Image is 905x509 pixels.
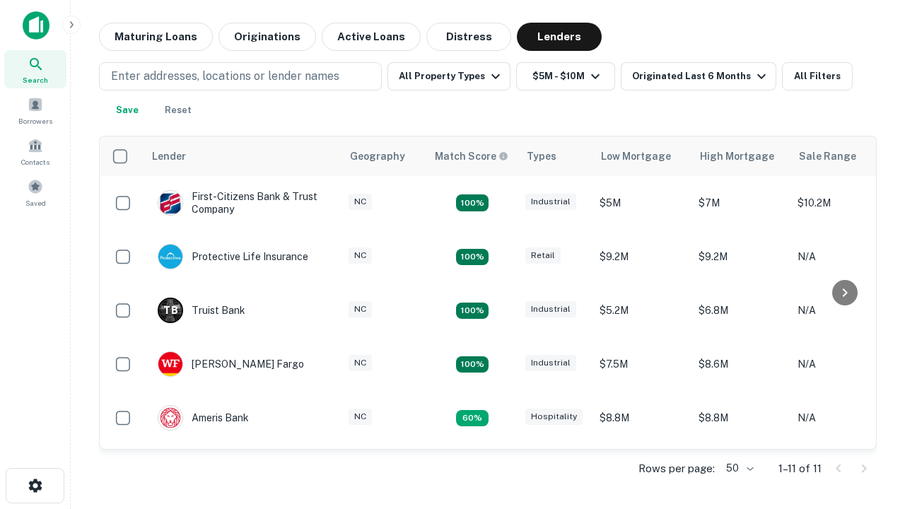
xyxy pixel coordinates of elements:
[592,337,691,391] td: $7.5M
[691,337,790,391] td: $8.6M
[516,62,615,90] button: $5M - $10M
[341,136,426,176] th: Geography
[691,445,790,498] td: $9.2M
[218,23,316,51] button: Originations
[456,249,489,266] div: Matching Properties: 2, hasApolloMatch: undefined
[691,176,790,230] td: $7M
[111,68,339,85] p: Enter addresses, locations or lender names
[426,23,511,51] button: Distress
[18,115,52,127] span: Borrowers
[456,194,489,211] div: Matching Properties: 2, hasApolloMatch: undefined
[158,405,249,431] div: Ameris Bank
[592,391,691,445] td: $8.8M
[799,148,856,165] div: Sale Range
[23,74,48,86] span: Search
[592,445,691,498] td: $9.2M
[4,173,66,211] a: Saved
[632,68,770,85] div: Originated Last 6 Months
[105,96,150,124] button: Save your search to get updates of matches that match your search criteria.
[592,176,691,230] td: $5M
[158,245,182,269] img: picture
[834,396,905,464] iframe: Chat Widget
[163,303,177,318] p: T B
[349,301,372,317] div: NC
[456,410,489,427] div: Matching Properties: 1, hasApolloMatch: undefined
[426,136,518,176] th: Capitalize uses an advanced AI algorithm to match your search with the best lender. The match sco...
[525,409,583,425] div: Hospitality
[152,148,186,165] div: Lender
[4,91,66,129] a: Borrowers
[4,132,66,170] a: Contacts
[387,62,510,90] button: All Property Types
[691,283,790,337] td: $6.8M
[638,460,715,477] p: Rows per page:
[25,197,46,209] span: Saved
[158,244,308,269] div: Protective Life Insurance
[99,62,382,90] button: Enter addresses, locations or lender names
[4,50,66,88] a: Search
[158,352,182,376] img: picture
[525,355,576,371] div: Industrial
[691,230,790,283] td: $9.2M
[592,283,691,337] td: $5.2M
[782,62,853,90] button: All Filters
[517,23,602,51] button: Lenders
[601,148,671,165] div: Low Mortgage
[21,156,49,168] span: Contacts
[525,194,576,210] div: Industrial
[158,298,245,323] div: Truist Bank
[435,148,506,164] h6: Match Score
[621,62,776,90] button: Originated Last 6 Months
[525,247,561,264] div: Retail
[349,409,372,425] div: NC
[700,148,774,165] div: High Mortgage
[435,148,508,164] div: Capitalize uses an advanced AI algorithm to match your search with the best lender. The match sco...
[158,406,182,430] img: picture
[525,301,576,317] div: Industrial
[456,356,489,373] div: Matching Properties: 2, hasApolloMatch: undefined
[322,23,421,51] button: Active Loans
[691,136,790,176] th: High Mortgage
[349,355,372,371] div: NC
[156,96,201,124] button: Reset
[349,194,372,210] div: NC
[527,148,556,165] div: Types
[720,458,756,479] div: 50
[158,351,304,377] div: [PERSON_NAME] Fargo
[592,136,691,176] th: Low Mortgage
[158,191,182,215] img: picture
[158,190,327,216] div: First-citizens Bank & Trust Company
[350,148,405,165] div: Geography
[778,460,822,477] p: 1–11 of 11
[691,391,790,445] td: $8.8M
[144,136,341,176] th: Lender
[349,247,372,264] div: NC
[456,303,489,320] div: Matching Properties: 3, hasApolloMatch: undefined
[592,230,691,283] td: $9.2M
[518,136,592,176] th: Types
[99,23,213,51] button: Maturing Loans
[23,11,49,40] img: capitalize-icon.png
